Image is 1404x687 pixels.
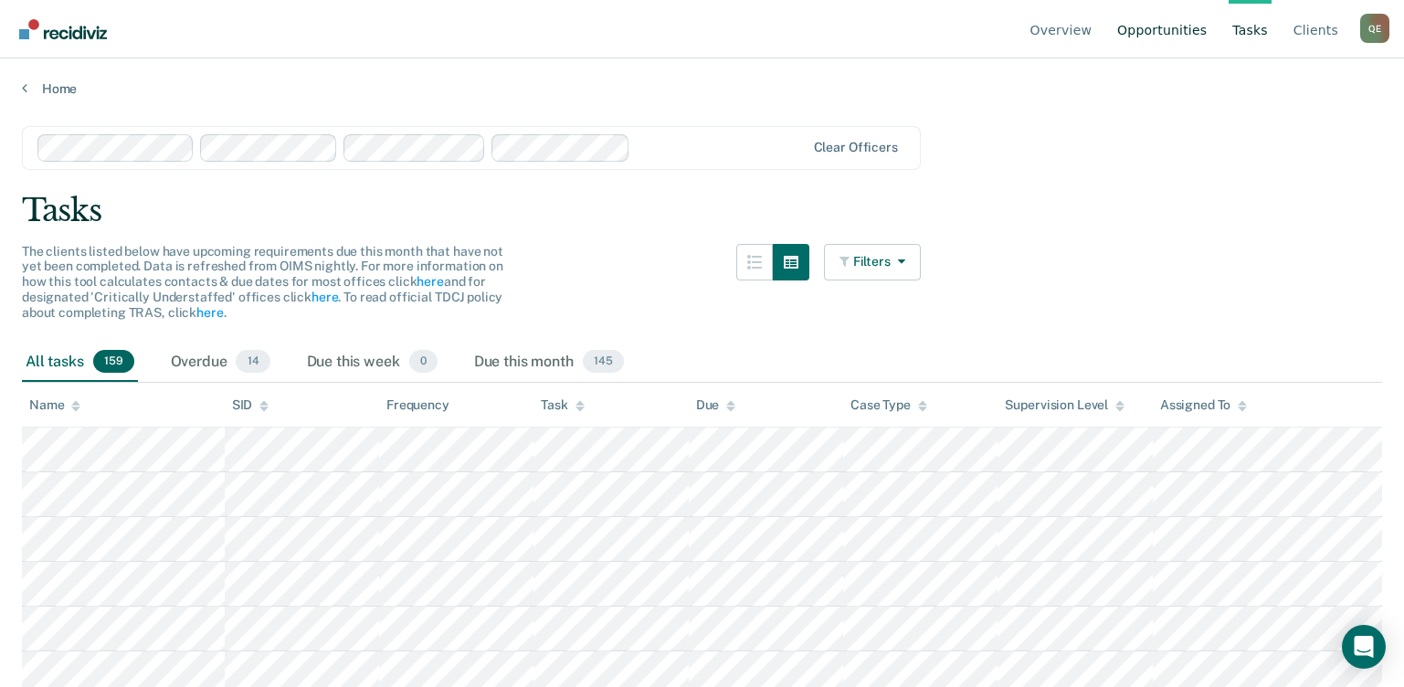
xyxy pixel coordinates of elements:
[814,140,898,155] div: Clear officers
[311,290,338,304] a: here
[1360,14,1389,43] div: Q E
[1360,14,1389,43] button: Profile dropdown button
[29,397,80,413] div: Name
[22,192,1382,229] div: Tasks
[22,244,503,320] span: The clients listed below have upcoming requirements due this month that have not yet been complet...
[583,350,624,374] span: 145
[19,19,107,39] img: Recidiviz
[303,343,441,383] div: Due this week0
[93,350,134,374] span: 159
[167,343,274,383] div: Overdue14
[22,343,138,383] div: All tasks159
[824,244,921,280] button: Filters
[196,305,223,320] a: here
[409,350,438,374] span: 0
[1342,625,1386,669] div: Open Intercom Messenger
[232,397,269,413] div: SID
[386,397,449,413] div: Frequency
[470,343,628,383] div: Due this month145
[541,397,584,413] div: Task
[1005,397,1124,413] div: Supervision Level
[236,350,269,374] span: 14
[696,397,736,413] div: Due
[417,274,443,289] a: here
[22,80,1382,97] a: Home
[850,397,927,413] div: Case Type
[1160,397,1247,413] div: Assigned To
